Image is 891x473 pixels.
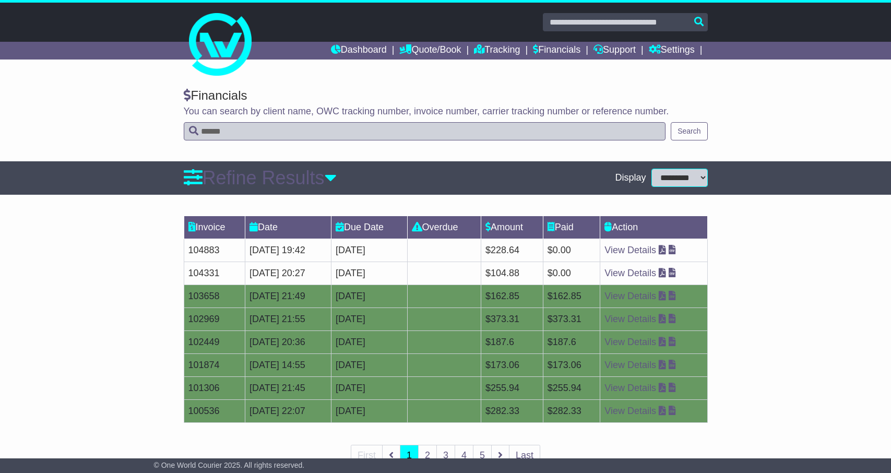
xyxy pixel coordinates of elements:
td: Invoice [184,216,245,239]
td: [DATE] [331,308,407,330]
td: [DATE] [331,353,407,376]
td: $255.94 [543,376,600,399]
td: [DATE] [331,376,407,399]
a: Settings [649,42,695,60]
a: Tracking [474,42,520,60]
td: $162.85 [543,285,600,308]
td: [DATE] 21:55 [245,308,331,330]
td: $228.64 [481,239,543,262]
td: $282.33 [543,399,600,422]
td: Due Date [331,216,407,239]
td: 102969 [184,308,245,330]
td: 100536 [184,399,245,422]
a: View Details [604,268,656,278]
td: $0.00 [543,239,600,262]
td: [DATE] 22:07 [245,399,331,422]
button: Search [671,122,707,140]
a: Dashboard [331,42,387,60]
a: View Details [604,314,656,324]
td: Action [600,216,707,239]
a: View Details [604,245,656,255]
a: Support [593,42,636,60]
a: View Details [604,383,656,393]
a: 1 [400,445,419,466]
a: View Details [604,291,656,301]
td: [DATE] 21:49 [245,285,331,308]
td: $255.94 [481,376,543,399]
td: 102449 [184,330,245,353]
td: $0.00 [543,262,600,285]
a: View Details [604,337,656,347]
td: $104.88 [481,262,543,285]
td: Amount [481,216,543,239]
td: $187.6 [481,330,543,353]
span: © One World Courier 2025. All rights reserved. [154,461,305,469]
a: View Details [604,360,656,370]
a: Refine Results [184,167,337,188]
td: $173.06 [543,353,600,376]
td: [DATE] 14:55 [245,353,331,376]
td: $187.6 [543,330,600,353]
td: $373.31 [481,308,543,330]
a: View Details [604,406,656,416]
td: $373.31 [543,308,600,330]
td: [DATE] [331,285,407,308]
a: Quote/Book [399,42,461,60]
td: [DATE] 19:42 [245,239,331,262]
td: [DATE] [331,239,407,262]
td: 104883 [184,239,245,262]
td: $162.85 [481,285,543,308]
td: [DATE] [331,330,407,353]
a: Financials [533,42,580,60]
td: [DATE] 20:27 [245,262,331,285]
td: $282.33 [481,399,543,422]
td: 101874 [184,353,245,376]
a: 5 [473,445,492,466]
td: [DATE] 21:45 [245,376,331,399]
td: [DATE] [331,399,407,422]
td: 103658 [184,285,245,308]
td: Paid [543,216,600,239]
a: 4 [455,445,473,466]
td: [DATE] 20:36 [245,330,331,353]
div: Financials [184,88,708,103]
td: 104331 [184,262,245,285]
td: 101306 [184,376,245,399]
td: $173.06 [481,353,543,376]
a: 2 [418,445,437,466]
td: Overdue [407,216,481,239]
a: Last [509,445,540,466]
td: [DATE] [331,262,407,285]
span: Display [615,172,646,184]
td: Date [245,216,331,239]
p: You can search by client name, OWC tracking number, invoice number, carrier tracking number or re... [184,106,708,117]
a: 3 [436,445,455,466]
